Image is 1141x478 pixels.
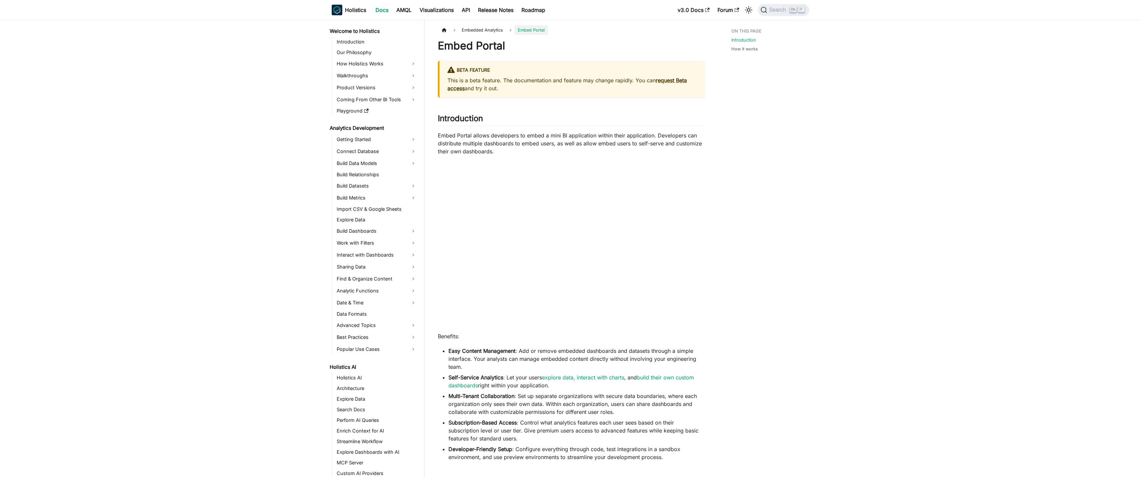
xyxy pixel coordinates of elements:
[447,66,697,75] div: BETA FEATURE
[335,106,419,116] a: Playground
[335,158,419,169] a: Build Data Models
[335,426,419,436] a: Enrich Context for AI
[517,5,549,15] a: Roadmap
[335,262,419,272] a: Sharing Data
[458,5,474,15] a: API
[335,394,419,404] a: Explore Data
[448,419,517,426] strong: Subscription-Based Access
[332,5,342,15] img: Holistics
[767,7,790,13] span: Search
[447,77,687,92] a: request Beta access
[335,82,419,93] a: Product Versions
[438,25,705,35] nav: Breadcrumbs
[335,215,419,224] a: Explore Data
[438,114,705,126] h2: Introduction
[392,5,416,15] a: AMQL
[438,131,705,155] p: Embed Portal allows developers to embed a mini BI application within their application. Developer...
[335,94,419,105] a: Coming From Other BI Tools
[345,6,366,14] b: Holistics
[328,123,419,133] a: Analytics Development
[438,332,705,340] p: Benefits:
[542,374,624,381] a: explore data, interact with charts
[448,393,514,399] strong: Multi-Tenant Collaboration
[448,373,705,389] li: : Let your users , and right within your application.
[731,37,756,43] a: Introduction
[448,347,705,371] li: : Add or remove embedded dashboards and datasets through a simple interface. Your analysts can ma...
[731,46,758,52] a: How it works
[335,469,419,478] a: Custom AI Providers
[328,362,419,372] a: Holistics AI
[448,374,503,381] strong: Self-Service Analytics
[335,134,419,145] a: Getting Started
[448,445,705,461] li: : Configure everything through code, test integrations in a sandbox environment, and use preview ...
[798,7,805,13] kbd: K
[438,39,705,52] h1: Embed Portal
[448,419,705,442] li: : Control what analytics features each user sees based on their subscription level or user tier. ...
[448,374,694,389] a: build their own custom dashboards
[335,250,419,260] a: Interact with Dashboards
[335,309,419,319] a: Data Formats
[335,285,419,296] a: Analytic Functions
[448,392,705,416] li: : Set up separate organizations with secure data boundaries, where each organization only sees th...
[416,5,458,15] a: Visualizations
[335,332,419,343] a: Best Practices
[335,447,419,457] a: Explore Dashboards with AI
[328,27,419,36] a: Welcome to Holistics
[335,274,419,284] a: Find & Organize Content
[713,5,743,15] a: Forum
[758,4,809,16] button: Search (Ctrl+K)
[325,20,425,478] nav: Docs sidebar
[335,373,419,382] a: Holistics AI
[335,70,419,81] a: Walkthroughs
[448,446,512,452] strong: Developer-Friendly Setup
[335,58,419,69] a: How Holistics Works
[335,297,419,308] a: Date & Time
[674,5,713,15] a: v3.0 Docs
[743,5,754,15] button: Switch between dark and light mode (currently light mode)
[335,181,419,191] a: Build Datasets
[335,146,419,157] a: Connect Database
[438,25,450,35] a: Home page
[335,320,419,331] a: Advanced Topics
[335,437,419,446] a: Streamline Workflow
[335,344,419,355] a: Popular Use Cases
[335,170,419,179] a: Build Relationships
[335,37,419,46] a: Introduction
[448,348,515,354] strong: Easy Content Management
[335,48,419,57] a: Our Philosophy
[335,405,419,414] a: Search Docs
[335,204,419,214] a: Import CSV & Google Sheets
[335,226,419,236] a: Build Dashboards
[474,5,517,15] a: Release Notes
[332,5,366,15] a: HolisticsHolistics
[514,25,548,35] span: Embed Portal
[438,162,705,322] iframe: YouTube video player
[335,458,419,467] a: MCP Server
[371,5,392,15] a: Docs
[447,76,697,92] p: This is a beta feature. The documentation and feature may change rapidly. You can and try it out.
[335,238,419,248] a: Work with Filters
[335,193,419,203] a: Build Metrics
[335,416,419,425] a: Perform AI Queries
[458,25,506,35] span: Embedded Analytics
[335,384,419,393] a: Architecture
